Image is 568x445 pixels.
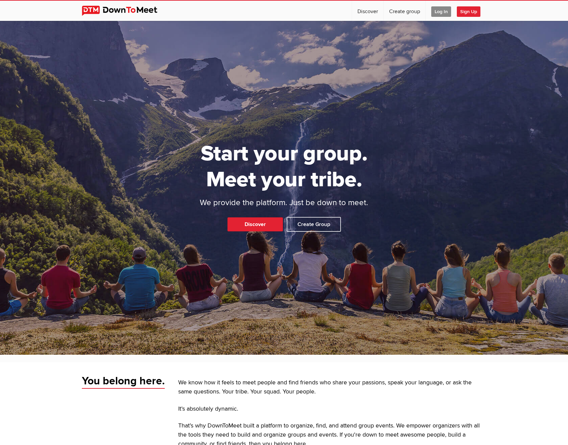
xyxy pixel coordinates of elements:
p: It’s absolutely dynamic. [178,405,486,414]
a: Sign Up [457,1,486,21]
span: Log In [431,6,451,17]
a: Log In [426,1,456,21]
a: Create Group [287,217,341,232]
a: Discover [227,217,283,231]
p: We know how it feels to meet people and find friends who share your passions, speak your language... [178,378,486,396]
span: You belong here. [82,374,165,389]
span: Sign Up [457,6,480,17]
img: DownToMeet [82,6,168,16]
a: Discover [352,1,383,21]
a: Create group [384,1,425,21]
h1: Start your group. Meet your tribe. [175,141,393,193]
